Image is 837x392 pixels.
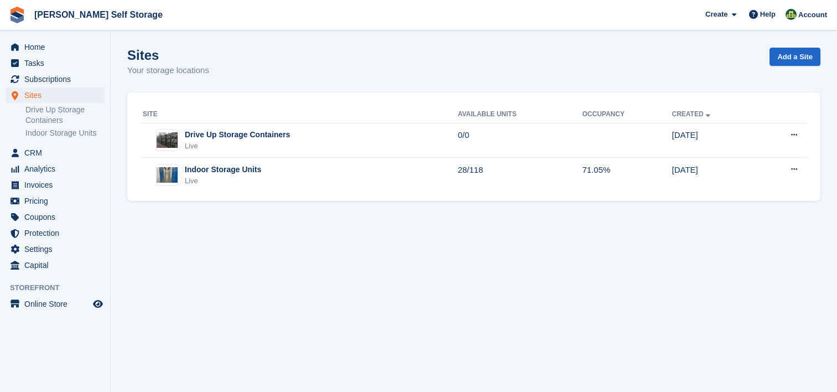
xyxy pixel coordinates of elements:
a: menu [6,71,105,87]
img: Image of Indoor Storage Units site [157,167,178,183]
a: Preview store [91,297,105,311]
td: [DATE] [672,158,758,192]
span: Subscriptions [24,71,91,87]
span: Capital [24,257,91,273]
a: [PERSON_NAME] Self Storage [30,6,167,24]
span: Analytics [24,161,91,177]
a: menu [6,145,105,161]
img: Image of Drive Up Storage Containers site [157,132,178,148]
span: Settings [24,241,91,257]
span: Tasks [24,55,91,71]
span: Sites [24,87,91,103]
div: Live [185,176,261,187]
td: 71.05% [583,158,672,192]
span: Account [798,9,827,20]
a: menu [6,193,105,209]
span: CRM [24,145,91,161]
a: menu [6,296,105,312]
a: menu [6,87,105,103]
th: Available Units [458,106,582,123]
td: 0/0 [458,123,582,158]
a: menu [6,177,105,193]
a: Indoor Storage Units [25,128,105,138]
span: Invoices [24,177,91,193]
span: Coupons [24,209,91,225]
div: Indoor Storage Units [185,164,261,176]
td: 28/118 [458,158,582,192]
a: menu [6,55,105,71]
div: Live [185,141,290,152]
span: Pricing [24,193,91,209]
img: stora-icon-8386f47178a22dfd0bd8f6a31ec36ba5ce8667c1dd55bd0f319d3a0aa187defe.svg [9,7,25,23]
a: menu [6,241,105,257]
h1: Sites [127,48,209,63]
a: menu [6,225,105,241]
span: Storefront [10,282,110,293]
span: Online Store [24,296,91,312]
span: Protection [24,225,91,241]
a: Drive Up Storage Containers [25,105,105,126]
th: Site [141,106,458,123]
a: menu [6,39,105,55]
p: Your storage locations [127,64,209,77]
td: [DATE] [672,123,758,158]
a: menu [6,161,105,177]
span: Help [760,9,776,20]
th: Occupancy [583,106,672,123]
span: Home [24,39,91,55]
span: Create [705,9,727,20]
a: Created [672,110,713,118]
a: Add a Site [770,48,820,66]
a: menu [6,257,105,273]
a: menu [6,209,105,225]
img: Julie Williams [786,9,797,20]
div: Drive Up Storage Containers [185,129,290,141]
